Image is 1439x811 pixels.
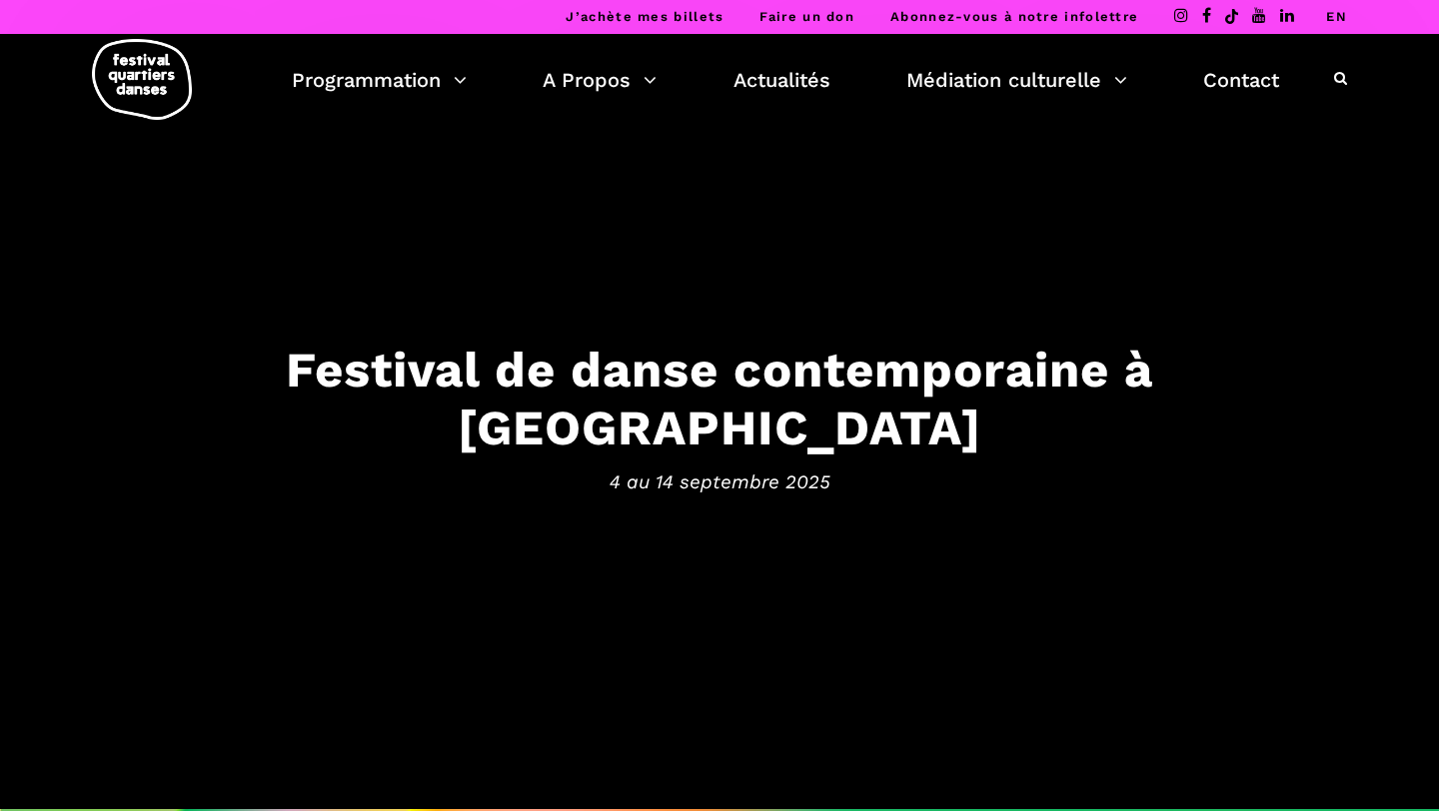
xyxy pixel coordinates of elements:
[906,63,1127,97] a: Médiation culturelle
[890,9,1138,24] a: Abonnez-vous à notre infolettre
[92,39,192,120] img: logo-fqd-med
[1203,63,1279,97] a: Contact
[100,467,1339,497] span: 4 au 14 septembre 2025
[733,63,830,97] a: Actualités
[543,63,657,97] a: A Propos
[292,63,467,97] a: Programmation
[759,9,854,24] a: Faire un don
[566,9,723,24] a: J’achète mes billets
[100,340,1339,457] h3: Festival de danse contemporaine à [GEOGRAPHIC_DATA]
[1326,9,1347,24] a: EN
